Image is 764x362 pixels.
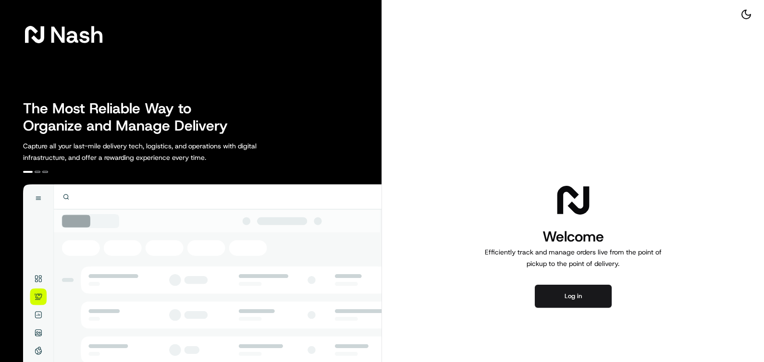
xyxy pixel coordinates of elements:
[481,227,665,246] h1: Welcome
[481,246,665,269] p: Efficiently track and manage orders live from the point of pickup to the point of delivery.
[23,100,238,134] h2: The Most Reliable Way to Organize and Manage Delivery
[535,285,612,308] button: Log in
[23,140,300,163] p: Capture all your last-mile delivery tech, logistics, and operations with digital infrastructure, ...
[50,25,103,44] span: Nash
